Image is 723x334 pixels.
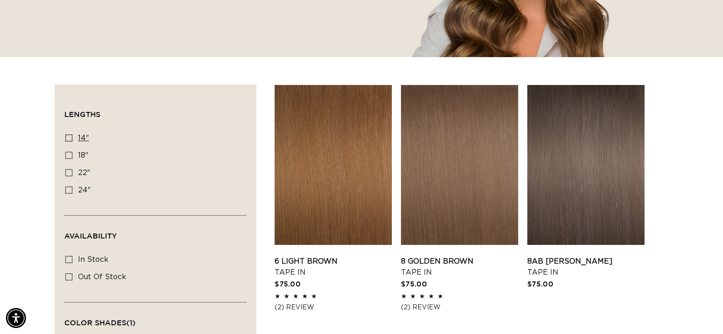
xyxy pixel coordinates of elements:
[64,216,247,249] summary: Availability (0 selected)
[78,152,88,159] span: 18"
[677,290,723,334] iframe: Chat Widget
[64,94,247,127] summary: Lengths (0 selected)
[401,256,518,278] a: 8 Golden Brown Tape In
[78,256,109,263] span: In stock
[78,273,126,281] span: Out of stock
[64,232,117,240] span: Availability
[78,169,90,176] span: 22"
[78,134,89,142] span: 14"
[6,308,26,328] div: Accessibility Menu
[275,256,392,278] a: 6 Light Brown Tape In
[78,186,91,194] span: 24"
[64,110,100,118] span: Lengths
[64,318,135,327] span: Color Shades
[527,256,645,278] a: 8AB [PERSON_NAME] Tape In
[126,318,135,327] span: (1)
